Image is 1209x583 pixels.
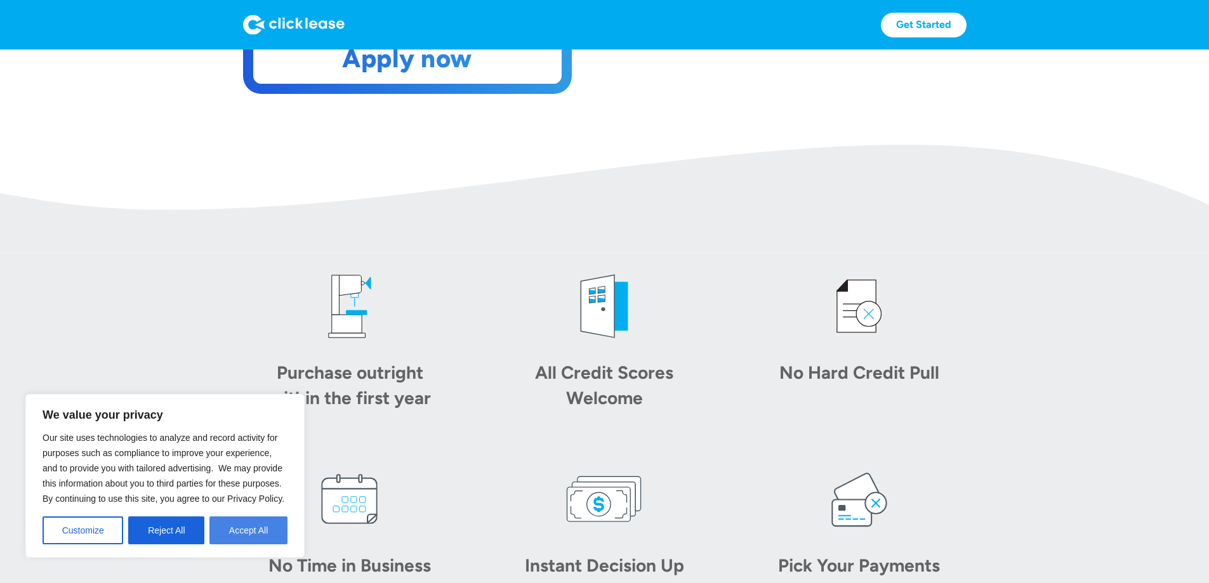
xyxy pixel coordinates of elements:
div: Pick Your Payments [770,553,948,578]
div: All Credit Scores Welcome [515,360,693,410]
div: No Hard Credit Pull [770,360,948,385]
img: card icon [821,461,897,537]
p: We value your privacy [43,407,287,423]
img: drill press icon [312,268,388,344]
button: Customize [43,516,123,544]
img: welcome icon [566,268,642,344]
div: Purchase outright within the first year [261,360,439,410]
img: credit icon [821,268,897,344]
span: Our site uses technologies to analyze and record activity for purposes such as compliance to impr... [43,433,284,504]
a: Get Started [881,13,967,37]
img: calendar icon [312,461,388,537]
a: Apply now [254,34,561,83]
button: Reject All [128,516,204,544]
img: Logo [243,15,345,35]
button: Accept All [209,516,287,544]
div: We value your privacy [25,394,305,558]
img: money icon [566,461,642,537]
